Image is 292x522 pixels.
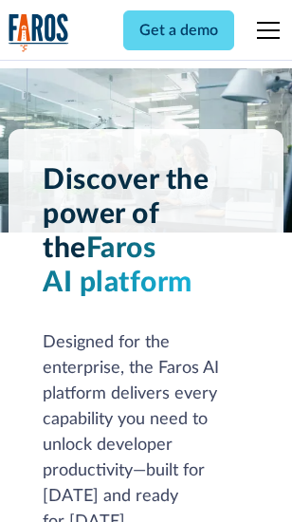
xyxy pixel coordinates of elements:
a: Get a demo [123,10,234,50]
a: home [9,13,69,52]
h1: Discover the power of the [43,163,249,300]
span: Faros AI platform [43,234,192,297]
img: Logo of the analytics and reporting company Faros. [9,13,69,52]
div: menu [246,8,283,53]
